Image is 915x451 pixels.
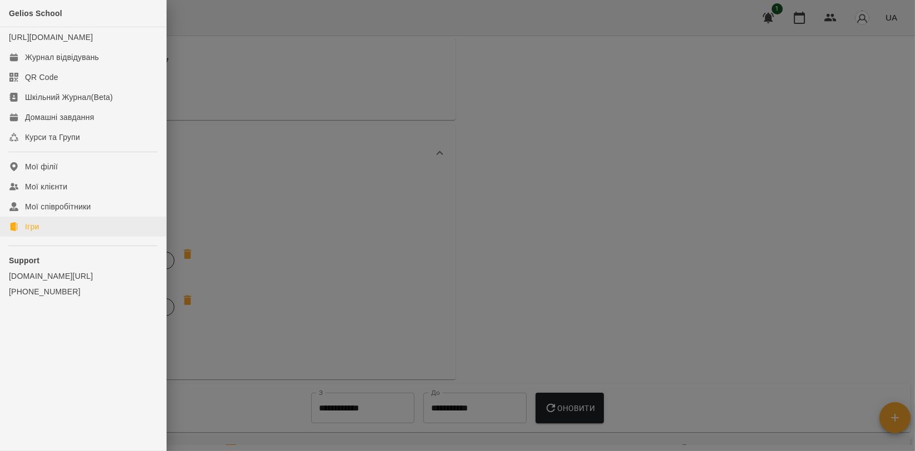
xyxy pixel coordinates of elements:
div: Курси та Групи [25,132,80,143]
div: Мої клієнти [25,181,67,192]
div: Журнал відвідувань [25,52,99,63]
div: Мої філії [25,161,58,172]
p: Support [9,255,157,266]
div: Домашні завдання [25,112,94,123]
div: Ігри [25,221,39,232]
span: Gelios School [9,9,62,18]
a: [PHONE_NUMBER] [9,286,157,297]
div: Шкільний Журнал(Beta) [25,92,113,103]
a: [DOMAIN_NAME][URL] [9,270,157,282]
div: QR Code [25,72,58,83]
div: Мої співробітники [25,201,91,212]
a: [URL][DOMAIN_NAME] [9,33,93,42]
